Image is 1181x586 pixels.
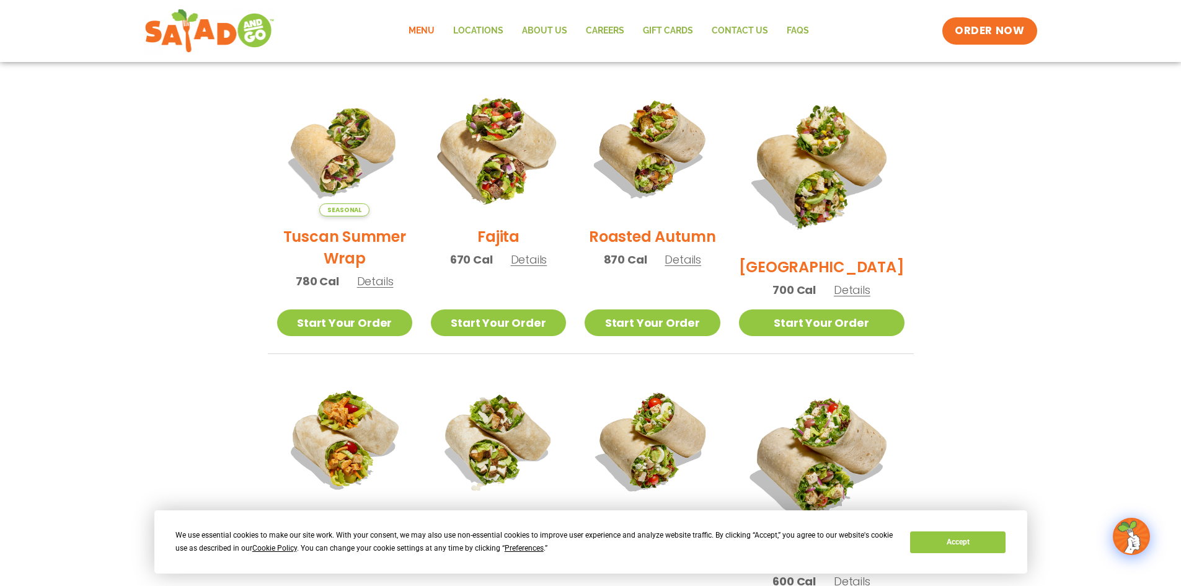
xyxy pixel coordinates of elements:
[399,17,444,45] a: Menu
[399,17,818,45] nav: Menu
[585,373,720,508] img: Product photo for Cobb Wrap
[505,544,544,553] span: Preferences
[277,226,412,269] h2: Tuscan Summer Wrap
[277,309,412,336] a: Start Your Order
[739,309,905,336] a: Start Your Order
[577,17,634,45] a: Careers
[513,17,577,45] a: About Us
[739,256,905,278] h2: [GEOGRAPHIC_DATA]
[511,252,547,267] span: Details
[634,17,702,45] a: GIFT CARDS
[419,69,578,228] img: Product photo for Fajita Wrap
[319,203,369,216] span: Seasonal
[296,273,339,290] span: 780 Cal
[1114,519,1149,554] img: wpChatIcon
[665,252,701,267] span: Details
[834,282,870,298] span: Details
[431,373,566,508] img: Product photo for Caesar Wrap
[702,17,777,45] a: Contact Us
[777,17,818,45] a: FAQs
[277,81,412,216] img: Product photo for Tuscan Summer Wrap
[444,17,513,45] a: Locations
[739,373,905,538] img: Product photo for Greek Wrap
[910,531,1006,553] button: Accept
[477,226,520,247] h2: Fajita
[175,529,895,555] div: We use essential cookies to make our site work. With your consent, we may also use non-essential ...
[450,251,493,268] span: 670 Cal
[772,282,816,298] span: 700 Cal
[942,17,1037,45] a: ORDER NOW
[357,273,394,289] span: Details
[585,81,720,216] img: Product photo for Roasted Autumn Wrap
[589,226,716,247] h2: Roasted Autumn
[604,251,647,268] span: 870 Cal
[252,544,297,553] span: Cookie Policy
[277,373,412,508] img: Product photo for Buffalo Chicken Wrap
[431,309,566,336] a: Start Your Order
[144,6,275,56] img: new-SAG-logo-768×292
[955,24,1024,38] span: ORDER NOW
[585,309,720,336] a: Start Your Order
[739,81,905,247] img: Product photo for BBQ Ranch Wrap
[154,510,1027,574] div: Cookie Consent Prompt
